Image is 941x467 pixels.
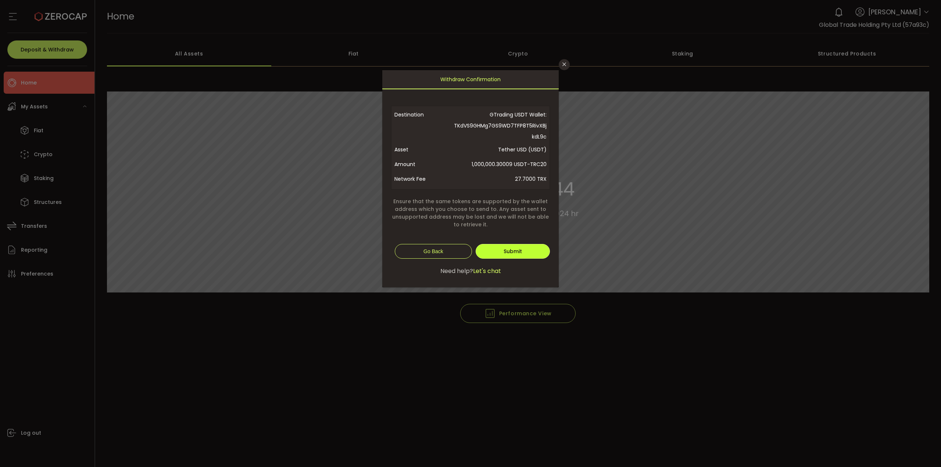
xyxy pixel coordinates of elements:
span: Amount [394,157,453,172]
span: Let's chat [473,267,501,276]
span: 1,000,000.30009 USDT-TRC20 [453,157,547,172]
span: Need help? [440,267,473,276]
div: dialog [382,70,559,287]
span: Withdraw Confirmation [440,70,501,89]
div: 聊天小组件 [855,388,941,467]
span: Asset [394,142,453,157]
span: Network Fee [394,172,453,186]
span: Ensure that the same tokens are supported by the wallet address which you choose to send to. Any ... [391,198,550,229]
button: Go Back [395,244,472,259]
span: Go Back [423,248,443,254]
button: Close [559,59,570,70]
iframe: Chat Widget [855,388,941,467]
span: Submit [504,248,522,255]
span: Destination [394,109,453,142]
span: 27.7000 TRX [453,172,547,186]
span: Tether USD (USDT) [453,142,547,157]
button: Submit [476,244,550,259]
span: GTrading USDT Wallet: TKdVS9GHMg7GS9WD7TFP8T5RivXBjkdL9c [453,109,547,142]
